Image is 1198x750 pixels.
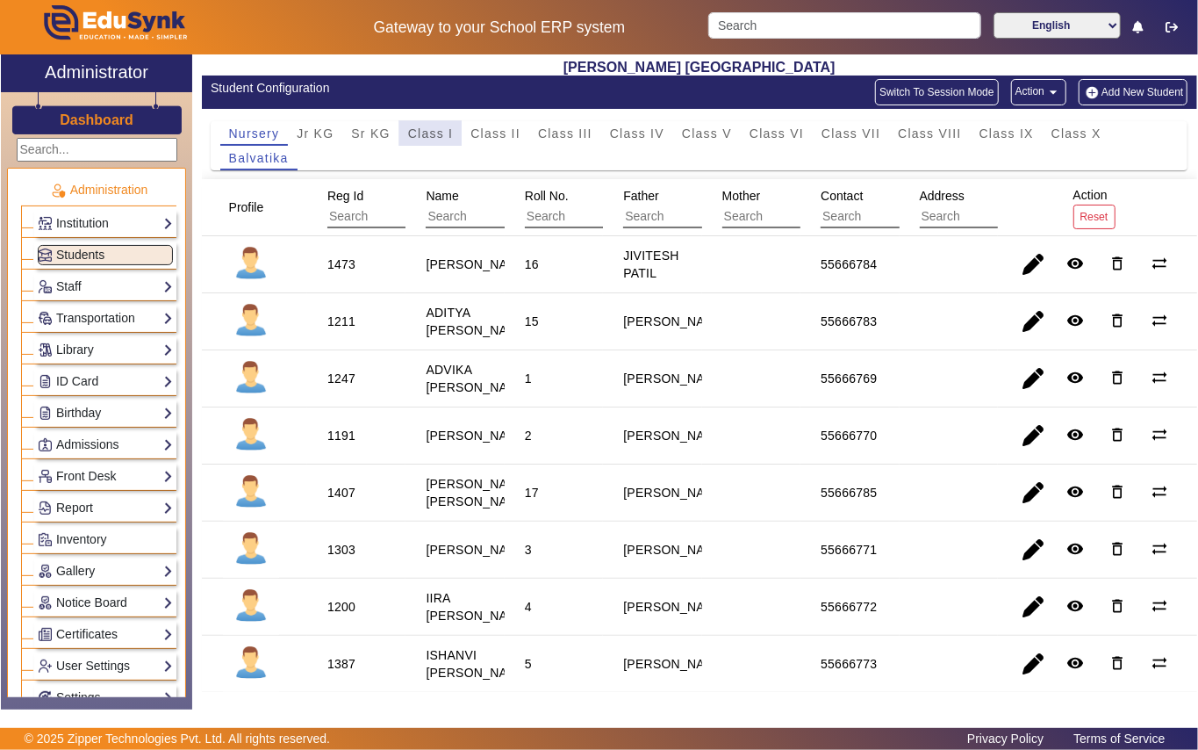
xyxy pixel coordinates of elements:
[426,543,529,557] staff-with-status: [PERSON_NAME]
[327,189,363,203] span: Reg Id
[1151,540,1168,558] mat-icon: sync_alt
[682,127,732,140] span: Class V
[1066,255,1084,272] mat-icon: remove_red_eye
[519,180,704,234] div: Roll No.
[623,247,681,282] div: JIVITESH PATIL
[1151,483,1168,501] mat-icon: sync_alt
[821,206,978,228] input: Search
[426,648,529,680] staff-with-status: ISHANVI [PERSON_NAME]
[1151,426,1168,444] mat-icon: sync_alt
[1108,597,1126,615] mat-icon: delete_outline
[821,256,877,273] div: 55666784
[1073,205,1116,228] button: Reset
[525,655,532,673] div: 5
[229,299,273,343] img: profile.png
[525,256,539,273] div: 16
[1108,369,1126,386] mat-icon: delete_outline
[229,357,273,400] img: profile.png
[1151,255,1168,272] mat-icon: sync_alt
[525,484,539,501] div: 17
[1066,597,1084,615] mat-icon: remove_red_eye
[297,127,334,140] span: Jr KG
[914,180,1099,234] div: Address
[327,256,355,273] div: 1473
[1051,127,1101,140] span: Class X
[229,585,273,629] img: profile.png
[623,484,727,501] div: [PERSON_NAME]
[623,541,727,559] div: [PERSON_NAME]
[39,533,52,546] img: Inventory.png
[525,427,532,444] div: 2
[920,206,1077,228] input: Search
[426,257,529,271] staff-with-status: [PERSON_NAME]
[623,655,727,673] div: [PERSON_NAME]
[617,180,802,234] div: Father
[229,528,273,572] img: profile.png
[1011,79,1066,105] button: Action
[623,598,727,616] div: [PERSON_NAME]
[722,189,761,203] span: Mother
[821,484,877,501] div: 55666785
[426,363,529,394] staff-with-status: ADVIKA [PERSON_NAME]
[45,61,148,83] h2: Administrator
[470,127,520,140] span: Class II
[56,532,107,546] span: Inventory
[525,370,532,387] div: 1
[229,152,289,164] span: Balvatika
[327,541,355,559] div: 1303
[426,477,529,508] staff-with-status: [PERSON_NAME] [PERSON_NAME]
[426,591,529,623] staff-with-status: IIRA [PERSON_NAME]
[623,313,727,330] div: [PERSON_NAME]
[327,313,355,330] div: 1211
[623,427,727,444] div: [PERSON_NAME]
[1066,654,1084,672] mat-icon: remove_red_eye
[814,180,1000,234] div: Contact
[821,541,877,559] div: 55666771
[1066,483,1084,501] mat-icon: remove_red_eye
[211,79,690,97] div: Student Configuration
[25,730,331,748] p: © 2025 Zipper Technologies Pvt. Ltd. All rights reserved.
[821,370,877,387] div: 55666769
[525,313,539,330] div: 15
[623,370,727,387] div: [PERSON_NAME]
[525,541,532,559] div: 3
[1108,654,1126,672] mat-icon: delete_outline
[821,427,877,444] div: 55666770
[1079,79,1187,105] button: Add New Student
[327,427,355,444] div: 1191
[39,249,52,262] img: Students.png
[38,530,173,550] a: Inventory
[1,54,192,92] a: Administrator
[426,189,458,203] span: Name
[50,183,66,198] img: Administration.png
[1151,312,1168,329] mat-icon: sync_alt
[958,727,1052,750] a: Privacy Policy
[321,180,506,234] div: Reg Id
[1066,426,1084,444] mat-icon: remove_red_eye
[898,127,961,140] span: Class VIII
[623,206,780,228] input: Search
[525,206,682,228] input: Search
[1108,426,1126,444] mat-icon: delete_outline
[327,484,355,501] div: 1407
[1066,540,1084,558] mat-icon: remove_red_eye
[1151,597,1168,615] mat-icon: sync_alt
[623,189,658,203] span: Father
[538,127,592,140] span: Class III
[229,127,280,140] span: Nursery
[875,79,999,105] button: Switch To Session Mode
[722,206,879,228] input: Search
[525,598,532,616] div: 4
[1108,255,1126,272] mat-icon: delete_outline
[708,12,981,39] input: Search
[229,200,264,214] span: Profile
[1108,540,1126,558] mat-icon: delete_outline
[56,248,104,262] span: Students
[750,127,804,140] span: Class VI
[17,138,177,162] input: Search...
[1151,654,1168,672] mat-icon: sync_alt
[420,180,605,234] div: Name
[610,127,664,140] span: Class IV
[351,127,390,140] span: Sr KG
[979,127,1034,140] span: Class IX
